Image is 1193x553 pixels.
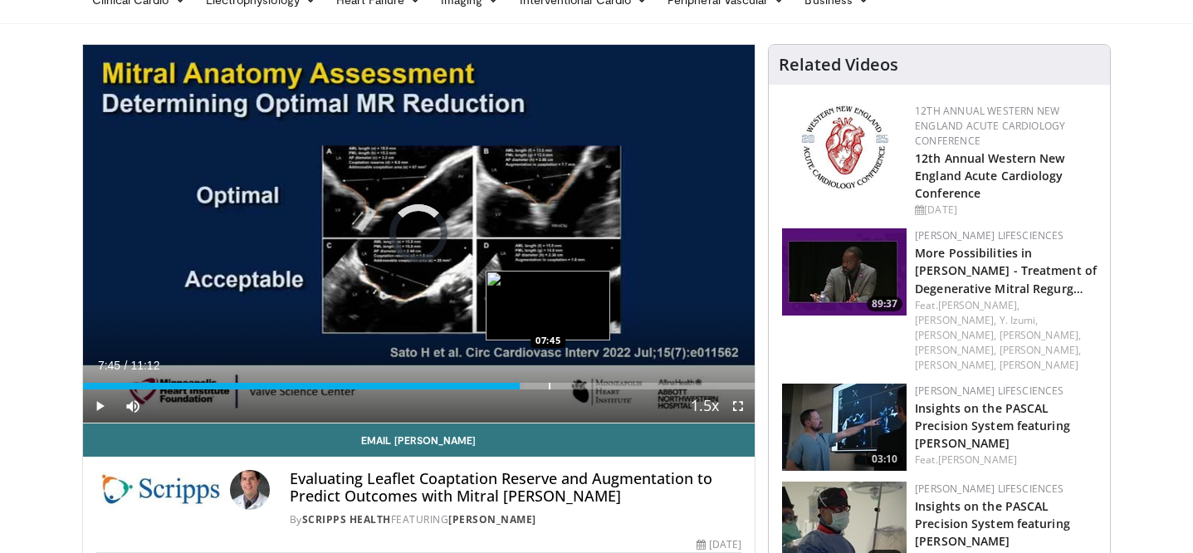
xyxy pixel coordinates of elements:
[688,389,721,423] button: Playback Rate
[779,55,898,75] h4: Related Videos
[938,453,1017,467] a: [PERSON_NAME]
[697,537,741,552] div: [DATE]
[1000,328,1081,342] a: [PERSON_NAME],
[230,470,270,510] img: Avatar
[782,228,907,316] a: 89:37
[83,45,755,423] video-js: Video Player
[1000,343,1081,357] a: [PERSON_NAME],
[867,452,902,467] span: 03:10
[1000,313,1039,327] a: Y. Izumi,
[290,512,741,527] div: By FEATURING
[116,389,149,423] button: Mute
[782,228,907,316] img: 41cd36ca-1716-454e-a7c0-f193de92ed07.150x105_q85_crop-smart_upscale.jpg
[938,298,1019,312] a: [PERSON_NAME],
[915,400,1070,451] a: Insights on the PASCAL Precision System featuring [PERSON_NAME]
[1000,358,1078,372] a: [PERSON_NAME]
[915,482,1063,496] a: [PERSON_NAME] Lifesciences
[915,453,1097,467] div: Feat.
[915,203,1097,218] div: [DATE]
[302,512,391,526] a: Scripps Health
[130,359,159,372] span: 11:12
[721,389,755,423] button: Fullscreen
[915,498,1070,549] a: Insights on the PASCAL Precision System featuring [PERSON_NAME]
[915,343,996,357] a: [PERSON_NAME],
[915,298,1097,373] div: Feat.
[915,245,1097,296] a: More Possibilities in [PERSON_NAME] - Treatment of Degenerative Mitral Regurg…
[83,389,116,423] button: Play
[782,384,907,471] a: 03:10
[915,313,996,327] a: [PERSON_NAME],
[867,296,902,311] span: 89:37
[915,104,1065,148] a: 12th Annual Western New England Acute Cardiology Conference
[915,358,996,372] a: [PERSON_NAME],
[782,384,907,471] img: 86af9761-0248-478f-a842-696a2ac8e6ad.150x105_q85_crop-smart_upscale.jpg
[290,470,741,506] h4: Evaluating Leaflet Coaptation Reserve and Augmentation to Predict Outcomes with Mitral [PERSON_NAME]
[486,271,610,340] img: image.jpeg
[125,359,128,372] span: /
[915,228,1063,242] a: [PERSON_NAME] Lifesciences
[915,150,1064,201] a: 12th Annual Western New England Acute Cardiology Conference
[915,384,1063,398] a: [PERSON_NAME] Lifesciences
[83,383,755,389] div: Progress Bar
[448,512,536,526] a: [PERSON_NAME]
[98,359,120,372] span: 7:45
[83,423,755,457] a: Email [PERSON_NAME]
[96,470,223,510] img: Scripps Health
[915,328,996,342] a: [PERSON_NAME],
[799,104,891,191] img: 0954f259-7907-4053-a817-32a96463ecc8.png.150x105_q85_autocrop_double_scale_upscale_version-0.2.png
